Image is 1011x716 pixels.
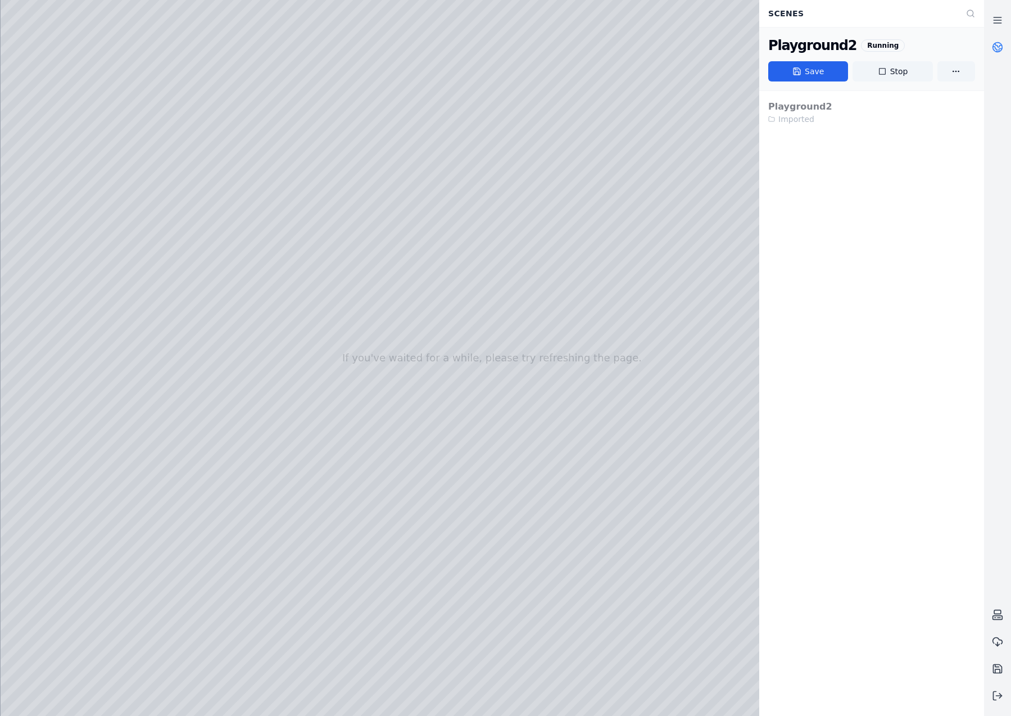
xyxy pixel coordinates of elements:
[853,61,932,81] button: Stop
[768,37,856,55] div: Playground2
[768,61,848,81] button: Save
[761,3,959,24] div: Scenes
[759,91,984,134] div: Stop or save the current scene before opening another one
[861,39,905,52] div: Running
